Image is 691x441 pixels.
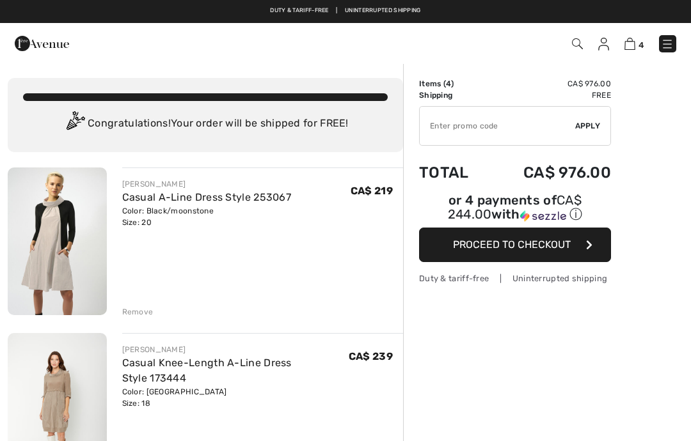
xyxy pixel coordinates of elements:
[488,89,611,101] td: Free
[8,167,107,315] img: Casual A-Line Dress Style 253067
[575,120,601,132] span: Apply
[122,357,292,384] a: Casual Knee-Length A-Line Dress Style 173444
[661,38,674,50] img: Menu
[488,78,611,89] td: CA$ 976.00
[572,38,583,49] img: Search
[15,36,69,49] a: 1ère Avenue
[419,151,488,194] td: Total
[419,194,611,228] div: or 4 payments ofCA$ 244.00withSezzle Click to learn more about Sezzle
[419,89,488,101] td: Shipping
[419,78,488,89] td: Items ( )
[446,79,451,88] span: 4
[122,386,349,409] div: Color: [GEOGRAPHIC_DATA] Size: 18
[419,228,611,262] button: Proceed to Checkout
[122,344,349,355] div: [PERSON_NAME]
[598,38,609,50] img: My Info
[488,151,611,194] td: CA$ 976.00
[62,111,88,137] img: Congratulation2.svg
[122,306,154,318] div: Remove
[624,36,644,51] a: 4
[122,205,292,228] div: Color: Black/moonstone Size: 20
[419,194,611,223] div: or 4 payments of with
[420,107,575,145] input: Promo code
[23,111,388,137] div: Congratulations! Your order will be shipped for FREE!
[624,38,635,50] img: Shopping Bag
[351,185,393,197] span: CA$ 219
[419,272,611,284] div: Duty & tariff-free | Uninterrupted shipping
[122,178,292,190] div: [PERSON_NAME]
[15,31,69,56] img: 1ère Avenue
[448,192,582,222] span: CA$ 244.00
[639,40,644,50] span: 4
[122,191,292,203] a: Casual A-Line Dress Style 253067
[349,350,393,362] span: CA$ 239
[520,210,566,222] img: Sezzle
[453,238,571,251] span: Proceed to Checkout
